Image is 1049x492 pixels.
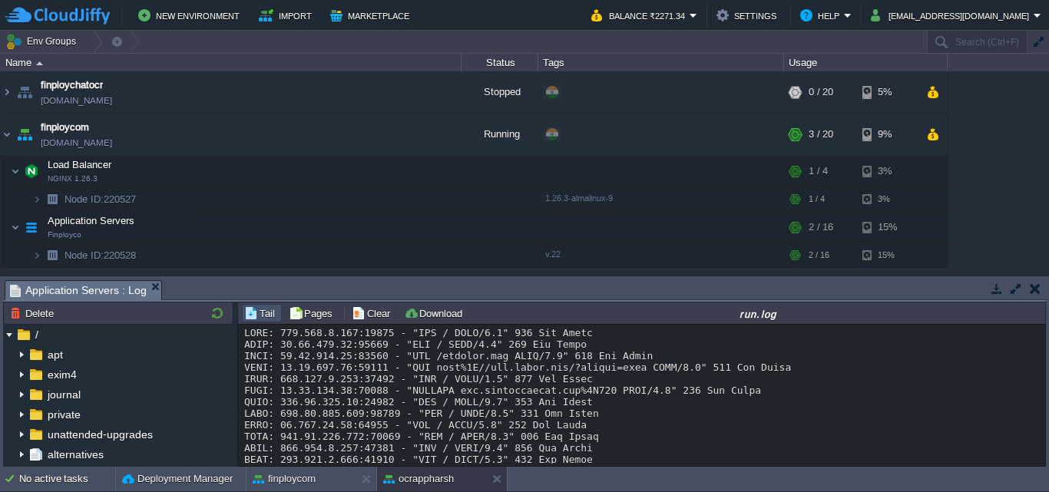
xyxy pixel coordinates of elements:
[809,71,833,113] div: 0 / 20
[10,281,147,300] span: Application Servers : Log
[45,388,83,401] a: journal
[862,212,912,243] div: 15%
[862,114,912,155] div: 9%
[14,268,35,309] img: AMDAwAAAACH5BAEAAAAALAAAAAABAAEAAAICRAEAOw==
[41,120,89,135] a: finploycom
[48,174,98,183] span: NGINX 1.26.3
[65,193,104,205] span: Node ID:
[32,328,41,342] a: /
[462,71,538,113] div: Stopped
[14,71,35,113] img: AMDAwAAAACH5BAEAAAAALAAAAAABAAEAAAICRAEAOw==
[809,212,833,243] div: 2 / 16
[809,187,825,211] div: 1 / 4
[10,306,58,320] button: Delete
[545,193,613,203] span: 1.26.3-almalinux-9
[41,243,63,267] img: AMDAwAAAACH5BAEAAAAALAAAAAABAAEAAAICRAEAOw==
[46,159,114,170] a: Load BalancerNGINX 1.26.3
[45,368,79,381] a: exim4
[591,6,690,25] button: Balance ₹2271.34
[21,212,42,243] img: AMDAwAAAACH5BAEAAAAALAAAAAABAAEAAAICRAEAOw==
[809,156,828,187] div: 1 / 4
[41,274,91,289] a: finploycouk
[289,306,337,320] button: Pages
[65,249,104,261] span: Node ID:
[46,158,114,171] span: Load Balancer
[32,187,41,211] img: AMDAwAAAACH5BAEAAAAALAAAAAABAAEAAAICRAEAOw==
[11,156,20,187] img: AMDAwAAAACH5BAEAAAAALAAAAAABAAEAAAICRAEAOw==
[984,431,1034,477] iframe: chat widget
[244,306,280,320] button: Tail
[41,78,103,93] a: finploychatocr
[46,214,137,227] span: Application Servers
[785,54,947,71] div: Usage
[862,187,912,211] div: 3%
[45,447,106,461] a: alternatives
[41,93,112,108] a: [DOMAIN_NAME]
[5,6,110,25] img: CloudJiffy
[5,31,81,52] button: Env Groups
[63,193,138,206] a: Node ID:220527
[2,54,461,71] div: Name
[259,6,316,25] button: Import
[462,114,538,155] div: Running
[11,212,20,243] img: AMDAwAAAACH5BAEAAAAALAAAAAABAAEAAAICRAEAOw==
[716,6,781,25] button: Settings
[871,6,1034,25] button: [EMAIL_ADDRESS][DOMAIN_NAME]
[45,408,83,421] a: private
[462,54,538,71] div: Status
[63,249,138,262] span: 220528
[1,268,13,309] img: AMDAwAAAACH5BAEAAAAALAAAAAABAAEAAAICRAEAOw==
[14,114,35,155] img: AMDAwAAAACH5BAEAAAAALAAAAAABAAEAAAICRAEAOw==
[46,215,137,226] a: Application ServersFinployco
[1,114,13,155] img: AMDAwAAAACH5BAEAAAAALAAAAAABAAEAAAICRAEAOw==
[45,428,155,441] a: unattended-upgrades
[383,471,454,487] button: ocrappharsh
[404,306,467,320] button: Download
[462,268,538,309] div: Stopped
[330,6,414,25] button: Marketplace
[862,268,912,309] div: 4%
[41,135,112,150] a: [DOMAIN_NAME]
[21,156,42,187] img: AMDAwAAAACH5BAEAAAAALAAAAAABAAEAAAICRAEAOw==
[800,6,844,25] button: Help
[809,114,833,155] div: 3 / 20
[862,243,912,267] div: 15%
[862,156,912,187] div: 3%
[41,187,63,211] img: AMDAwAAAACH5BAEAAAAALAAAAAABAAEAAAICRAEAOw==
[253,471,316,487] button: finploycom
[36,61,43,65] img: AMDAwAAAACH5BAEAAAAALAAAAAABAAEAAAICRAEAOw==
[809,243,829,267] div: 2 / 16
[63,193,138,206] span: 220527
[862,71,912,113] div: 5%
[545,249,561,259] span: v.22
[122,471,233,487] button: Deployment Manager
[45,348,65,362] a: apt
[63,249,138,262] a: Node ID:220528
[539,54,783,71] div: Tags
[19,467,115,491] div: No active tasks
[352,306,395,320] button: Clear
[138,6,244,25] button: New Environment
[32,243,41,267] img: AMDAwAAAACH5BAEAAAAALAAAAAABAAEAAAICRAEAOw==
[809,268,833,309] div: 0 / 20
[48,230,81,239] span: Finployco
[1,71,13,113] img: AMDAwAAAACH5BAEAAAAALAAAAAABAAEAAAICRAEAOw==
[473,307,1044,320] div: run.log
